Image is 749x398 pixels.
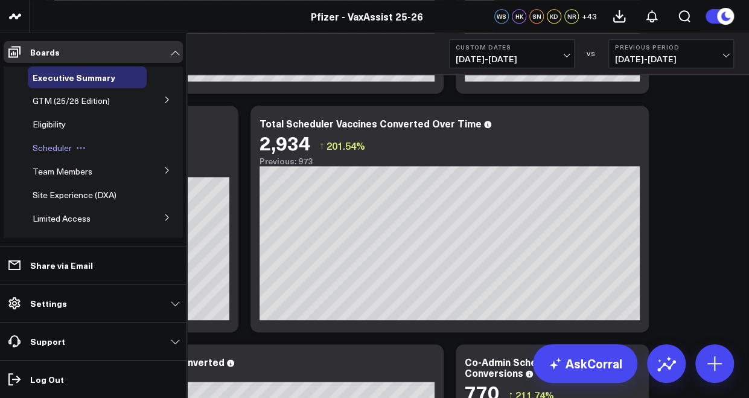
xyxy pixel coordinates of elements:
[260,156,640,166] div: Previous: 973
[456,43,568,51] b: Custom Dates
[30,374,64,384] p: Log Out
[33,236,88,248] span: System Status
[33,95,110,106] span: GTM (25/26 Edition)
[33,118,66,130] span: Eligibility
[529,9,544,24] div: SN
[327,139,365,152] span: 201.54%
[30,298,67,308] p: Settings
[260,117,482,130] div: Total Scheduler Vaccines Converted Over Time
[33,71,115,83] span: Executive Summary
[581,50,602,57] div: VS
[615,54,727,64] span: [DATE] - [DATE]
[33,143,72,153] a: Scheduler
[547,9,561,24] div: KD
[33,142,72,153] span: Scheduler
[33,237,88,247] a: System Status
[494,9,509,24] div: WS
[4,368,183,390] a: Log Out
[319,138,324,153] span: ↑
[533,344,637,383] a: AskCorral
[564,9,579,24] div: NR
[33,120,66,129] a: Eligibility
[33,72,115,82] a: Executive Summary
[33,167,92,176] a: Team Members
[30,336,65,346] p: Support
[449,39,575,68] button: Custom Dates[DATE]-[DATE]
[608,39,734,68] button: Previous Period[DATE]-[DATE]
[33,96,110,106] a: GTM (25/26 Edition)
[456,54,568,64] span: [DATE] - [DATE]
[615,43,727,51] b: Previous Period
[512,9,526,24] div: HK
[465,355,561,379] div: Co-Admin Scheduler Conversions
[30,47,60,57] p: Boards
[33,189,116,201] span: Site Experience (DXA)
[33,214,91,223] a: Limited Access
[582,12,597,21] span: + 43
[33,190,116,200] a: Site Experience (DXA)
[582,9,597,24] button: +43
[33,165,92,177] span: Team Members
[260,132,310,153] div: 2,934
[33,213,91,224] span: Limited Access
[311,10,423,23] a: Pfizer - VaxAssist 25-26
[30,260,93,270] p: Share via Email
